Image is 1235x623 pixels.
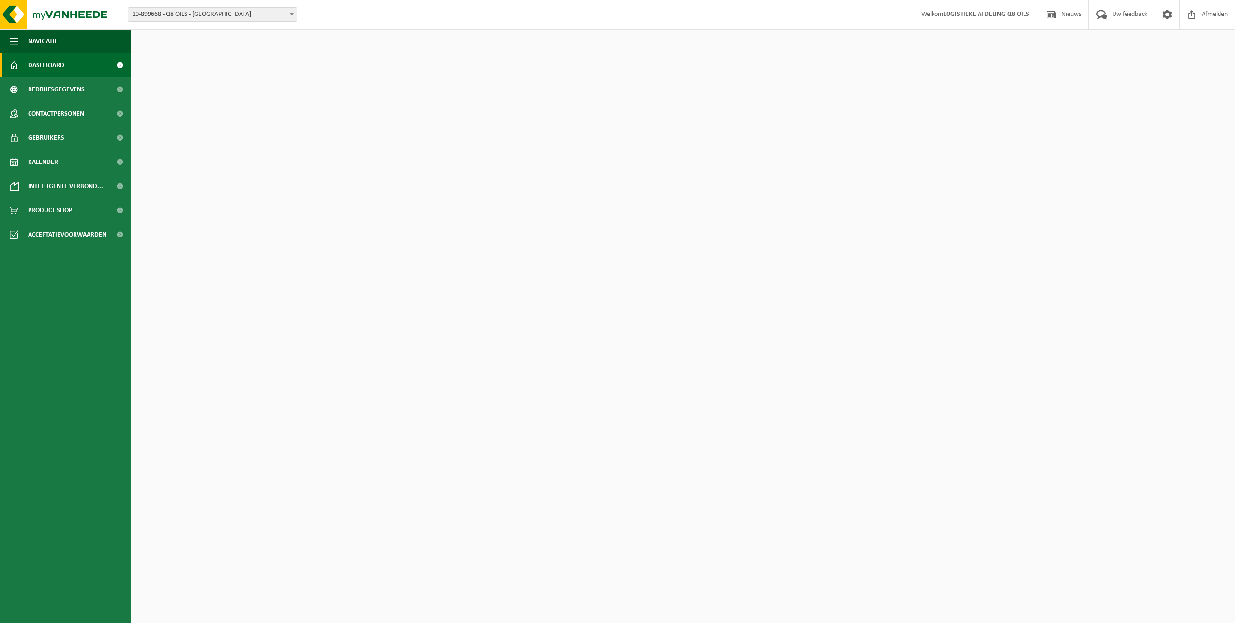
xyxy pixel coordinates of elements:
span: Navigatie [28,29,58,53]
strong: LOGISTIEKE AFDELING Q8 OILS [943,11,1029,18]
span: 10-899668 - Q8 OILS - ANTWERPEN [128,7,297,22]
span: Acceptatievoorwaarden [28,222,106,247]
span: Intelligente verbond... [28,174,103,198]
span: Kalender [28,150,58,174]
span: Gebruikers [28,126,64,150]
span: Product Shop [28,198,72,222]
span: Bedrijfsgegevens [28,77,85,102]
span: Contactpersonen [28,102,84,126]
span: Dashboard [28,53,64,77]
span: 10-899668 - Q8 OILS - ANTWERPEN [128,8,297,21]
